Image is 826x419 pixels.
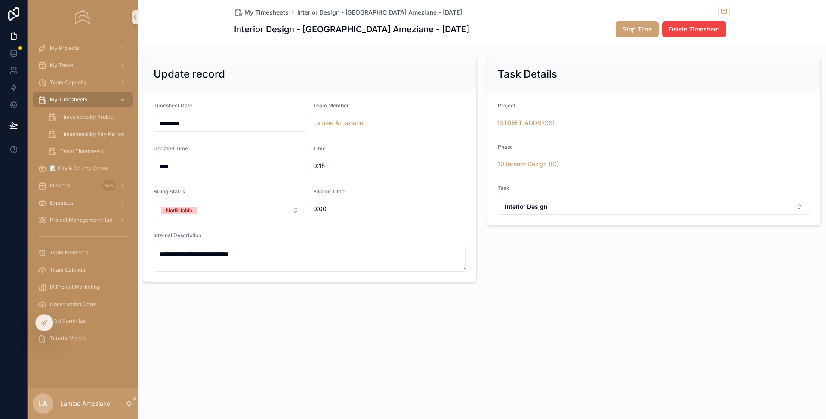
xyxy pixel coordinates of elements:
span: Phase [498,144,513,150]
div: scrollable content [28,34,138,358]
a: My Projects [33,40,133,56]
span: Invoices [50,182,70,189]
button: Delete Timesheet [662,21,726,37]
span: My Timesheets [50,96,87,103]
span: Interior Design [505,202,547,211]
a: Timesheets by Project [43,109,133,125]
span: Construction Costs [50,301,96,308]
div: 825 [102,180,116,191]
a: Team Timesheets [43,144,133,159]
span: Timesheet Date [154,102,192,109]
a: Construction Costs [33,297,133,312]
a: My Tasks [33,58,133,73]
a: Lamiae Ameziane [313,119,363,127]
span: 0:15 [313,162,466,170]
span: Internal Description [154,232,201,239]
h2: Update record [154,67,225,81]
span: 0:00 [313,205,466,213]
button: Select Button [498,199,810,215]
a: Expenses [33,195,133,211]
span: ADU Portfolios [50,318,86,325]
span: Team Capacity [50,79,87,86]
button: Stop Time [616,21,659,37]
a: Team Capacity [33,75,133,90]
span: Timesheets by Pay Period [60,131,124,138]
a: My Timesheets [33,92,133,107]
a: Team Calendar [33,262,133,278]
h2: Task Details [498,67,557,81]
h1: Interior Design - [GEOGRAPHIC_DATA] Ameziane - [DATE] [234,23,469,35]
span: Tutorial Videos [50,335,86,342]
span: Team Calendar [50,266,87,273]
span: Expenses [50,199,73,206]
a: IA Project Marketing [33,279,133,295]
span: Billable Time [313,188,345,195]
span: Stop Time [623,25,652,34]
span: Task [498,185,509,191]
div: NotBillable [166,207,192,214]
a: [STREET_ADDRESS] [498,119,555,127]
span: My Projects [50,45,79,52]
a: Interior Design - [GEOGRAPHIC_DATA] Ameziane - [DATE] [297,8,462,17]
a: 📝 City & County Codes [33,161,133,176]
span: Timesheets by Project [60,113,115,120]
span: Project [498,102,515,109]
span: Time [313,145,326,152]
span: 📝 City & County Codes [50,165,108,172]
span: Team Members [50,249,88,256]
a: My Timesheets [234,8,289,17]
span: Delete Timesheet [669,25,719,34]
span: My Tasks [50,62,73,69]
span: Billing Status [154,188,185,195]
a: ADU Portfolios [33,314,133,329]
a: Team Members [33,245,133,260]
a: Project Management Hub [33,212,133,228]
img: App logo [75,10,90,24]
button: Select Button [154,202,306,218]
a: Timesheets by Pay Period [43,126,133,142]
a: Invoices825 [33,178,133,193]
span: Project Management Hub [50,217,112,223]
a: Tutorial Videos [33,331,133,346]
span: Team Timesheets [60,148,104,155]
span: My Timesheets [244,8,289,17]
span: LA [39,398,47,409]
span: IA Project Marketing [50,284,100,291]
p: Lamiae Ameziane [60,399,110,408]
span: Team Member [313,102,349,109]
span: Updated Time [154,145,188,152]
a: 10 Interior Design (ID) [498,160,559,168]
